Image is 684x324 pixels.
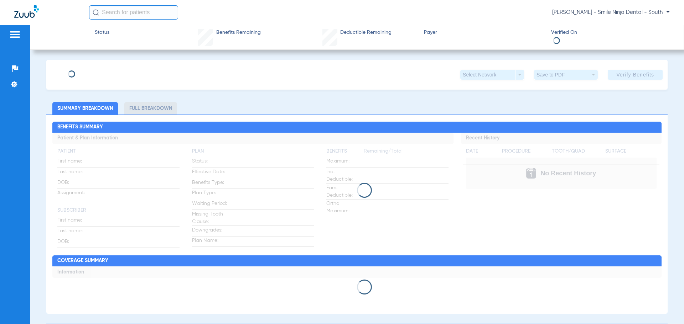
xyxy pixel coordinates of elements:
[340,29,392,36] span: Deductible Remaining
[93,9,99,16] img: Search Icon
[216,29,261,36] span: Benefits Remaining
[52,255,661,267] h2: Coverage Summary
[9,30,21,39] img: hamburger-icon
[14,5,39,18] img: Zuub Logo
[52,102,118,115] li: Summary Breakdown
[52,122,661,133] h2: Benefits Summary
[124,102,177,115] li: Full Breakdown
[551,29,672,36] span: Verified On
[552,9,670,16] span: [PERSON_NAME] - Smile Ninja Dental - South
[424,29,545,36] span: Payer
[95,29,109,36] span: Status
[89,5,178,20] input: Search for patients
